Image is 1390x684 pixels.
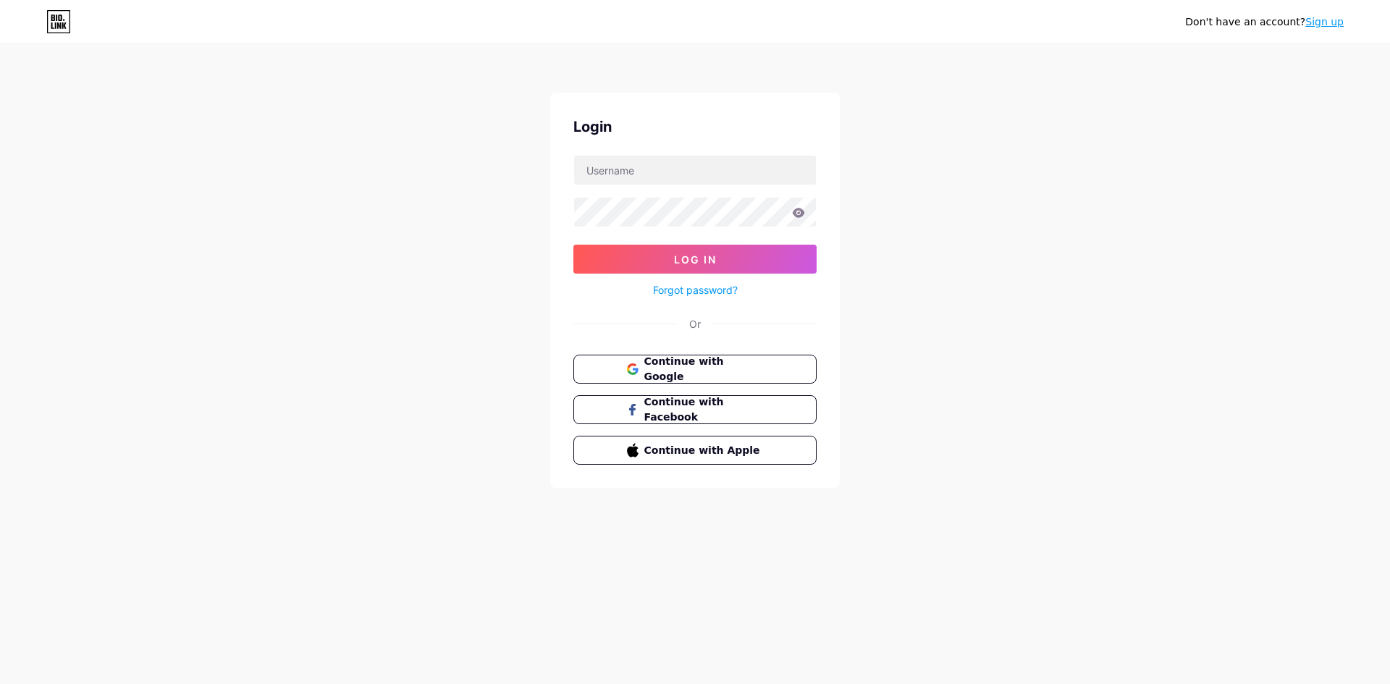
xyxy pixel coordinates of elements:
span: Continue with Facebook [644,394,764,425]
a: Forgot password? [653,282,738,297]
button: Log In [573,245,817,274]
input: Username [574,156,816,185]
button: Continue with Facebook [573,395,817,424]
a: Sign up [1305,16,1344,28]
div: Or [689,316,701,332]
span: Log In [674,253,717,266]
button: Continue with Apple [573,436,817,465]
span: Continue with Apple [644,443,764,458]
div: Login [573,116,817,138]
div: Don't have an account? [1185,14,1344,30]
span: Continue with Google [644,354,764,384]
button: Continue with Google [573,355,817,384]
